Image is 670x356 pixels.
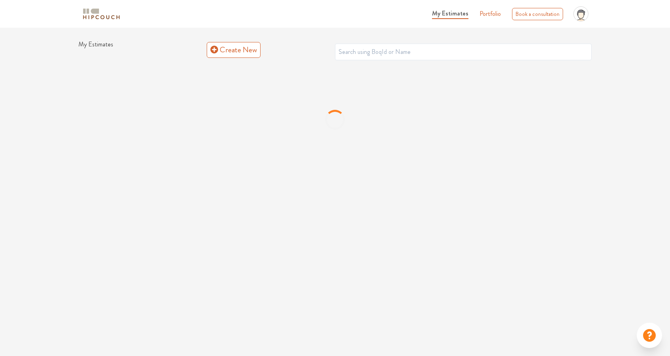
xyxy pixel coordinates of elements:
[82,7,121,21] img: logo-horizontal.svg
[335,44,592,60] input: Search using BoqId or Name
[432,9,468,18] span: My Estimates
[480,9,501,19] a: Portfolio
[207,42,261,58] a: Create New
[78,40,207,59] h1: My Estimates
[82,5,121,23] span: logo-horizontal.svg
[512,8,563,20] div: Book a consultation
